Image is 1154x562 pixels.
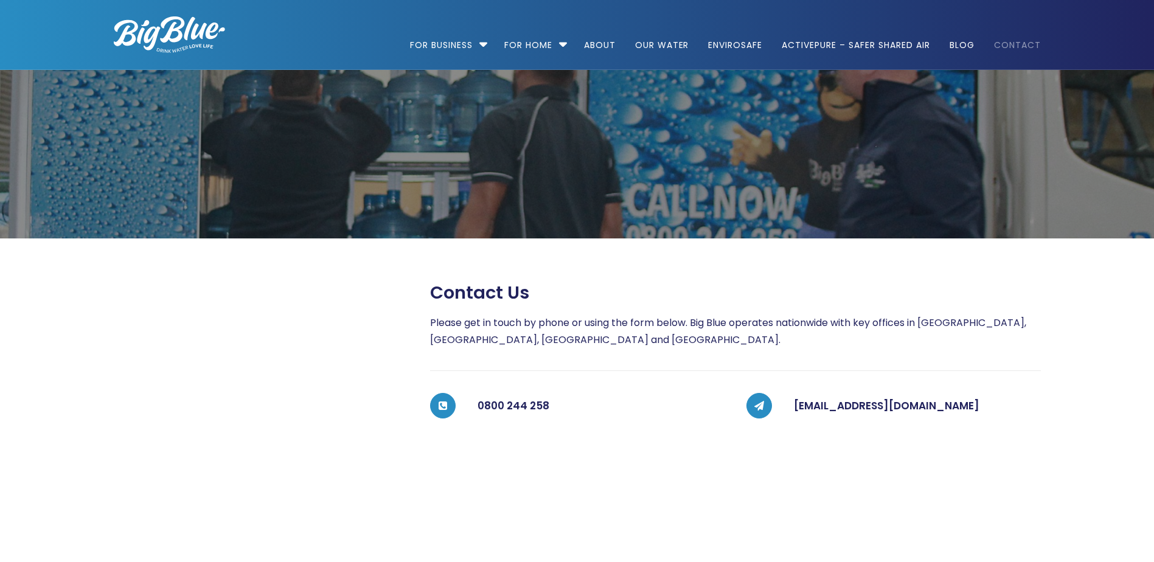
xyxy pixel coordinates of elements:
img: logo [114,16,225,53]
h5: 0800 244 258 [478,394,725,418]
p: Please get in touch by phone or using the form below. Big Blue operates nationwide with key offic... [430,314,1041,349]
span: Contact us [430,282,529,304]
a: [EMAIL_ADDRESS][DOMAIN_NAME] [794,398,979,413]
